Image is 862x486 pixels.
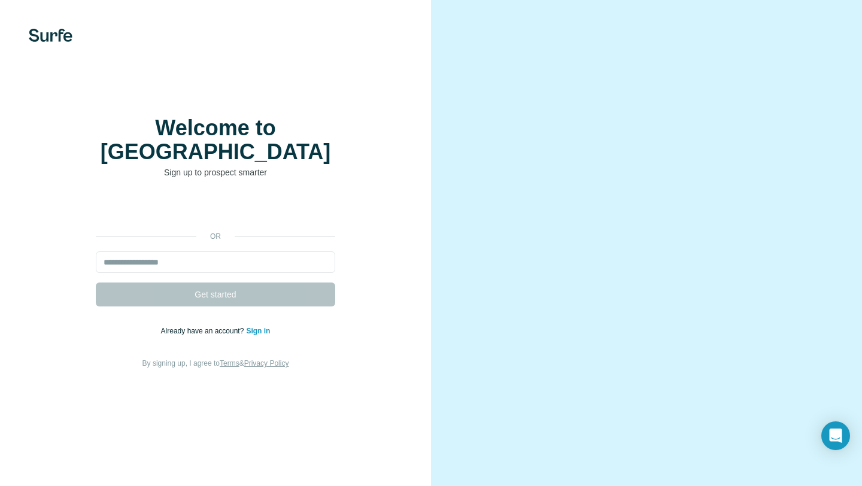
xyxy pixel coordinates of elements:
[220,359,239,367] a: Terms
[29,29,72,42] img: Surfe's logo
[246,327,270,335] a: Sign in
[196,231,235,242] p: or
[142,359,289,367] span: By signing up, I agree to &
[244,359,289,367] a: Privacy Policy
[90,196,341,223] iframe: Sign in with Google Button
[96,166,335,178] p: Sign up to prospect smarter
[161,327,247,335] span: Already have an account?
[96,116,335,164] h1: Welcome to [GEOGRAPHIC_DATA]
[821,421,850,450] div: Open Intercom Messenger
